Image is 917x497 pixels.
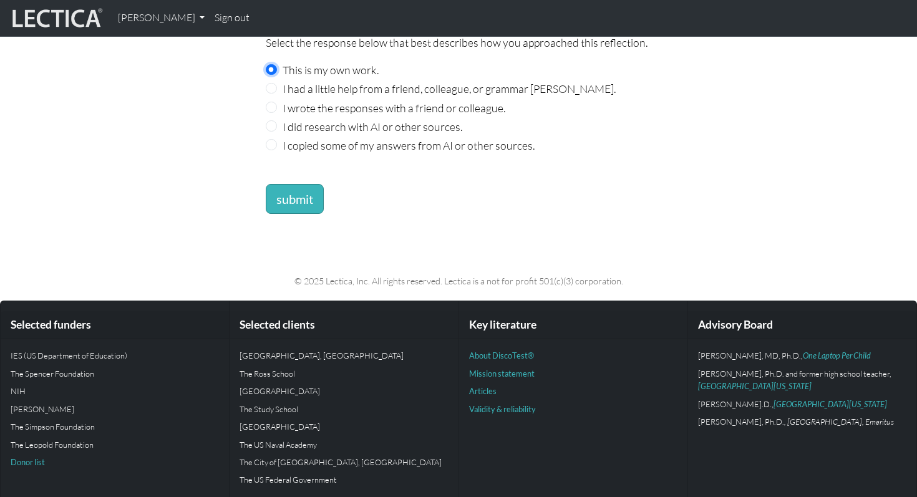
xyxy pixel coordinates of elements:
a: [PERSON_NAME] [113,5,210,31]
p: [PERSON_NAME], Ph.D. [698,415,906,428]
label: I did research with AI or other sources. [283,118,462,135]
p: The US Naval Academy [240,438,448,451]
p: [PERSON_NAME].D., [698,398,906,410]
p: © 2025 Lectica, Inc. All rights reserved. Lectica is a not for profit 501(c)(3) corporation. [54,274,863,288]
p: [PERSON_NAME], MD, Ph.D., [698,349,906,362]
input: I did research with AI or other sources. [266,120,277,132]
p: [PERSON_NAME] [11,403,219,415]
p: The Leopold Foundation [11,438,219,451]
p: NIH [11,385,219,397]
img: lecticalive [9,6,103,30]
a: Validity & reliability [469,404,536,414]
a: Mission statement [469,369,535,379]
input: I copied some of my answers from AI or other sources. [266,139,277,150]
div: Selected clients [230,311,458,339]
a: Sign out [210,5,255,31]
div: Selected funders [1,311,229,339]
input: I had a little help from a friend, colleague, or grammar [PERSON_NAME]. [266,83,277,94]
label: I copied some of my answers from AI or other sources. [283,137,535,154]
input: This is my own work. [266,64,277,75]
p: The Study School [240,403,448,415]
a: Articles [469,386,497,396]
p: [PERSON_NAME], Ph.D. and former high school teacher, [698,367,906,393]
div: Advisory Board [688,311,916,339]
a: [GEOGRAPHIC_DATA][US_STATE] [698,381,812,391]
p: The Simpson Foundation [11,420,219,433]
p: The City of [GEOGRAPHIC_DATA], [GEOGRAPHIC_DATA] [240,456,448,468]
p: The Spencer Foundation [11,367,219,380]
em: , [GEOGRAPHIC_DATA], Emeritus [784,417,894,427]
a: Donor list [11,457,45,467]
a: About DiscoTest® [469,350,534,360]
input: I wrote the responses with a friend or colleague. [266,102,277,113]
p: The Ross School [240,367,448,380]
a: [GEOGRAPHIC_DATA][US_STATE] [774,399,887,409]
label: This is my own work. [283,61,379,79]
p: Select the response below that best describes how you approached this reflection. [266,34,651,51]
p: [GEOGRAPHIC_DATA] [240,385,448,397]
div: Key literature [459,311,687,339]
a: One Laptop Per Child [803,350,871,360]
p: The US Federal Government [240,473,448,486]
p: [GEOGRAPHIC_DATA] [240,420,448,433]
label: I wrote the responses with a friend or colleague. [283,99,505,117]
button: submit [266,184,324,214]
p: IES (US Department of Education) [11,349,219,362]
p: [GEOGRAPHIC_DATA], [GEOGRAPHIC_DATA] [240,349,448,362]
label: I had a little help from a friend, colleague, or grammar [PERSON_NAME]. [283,80,616,97]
